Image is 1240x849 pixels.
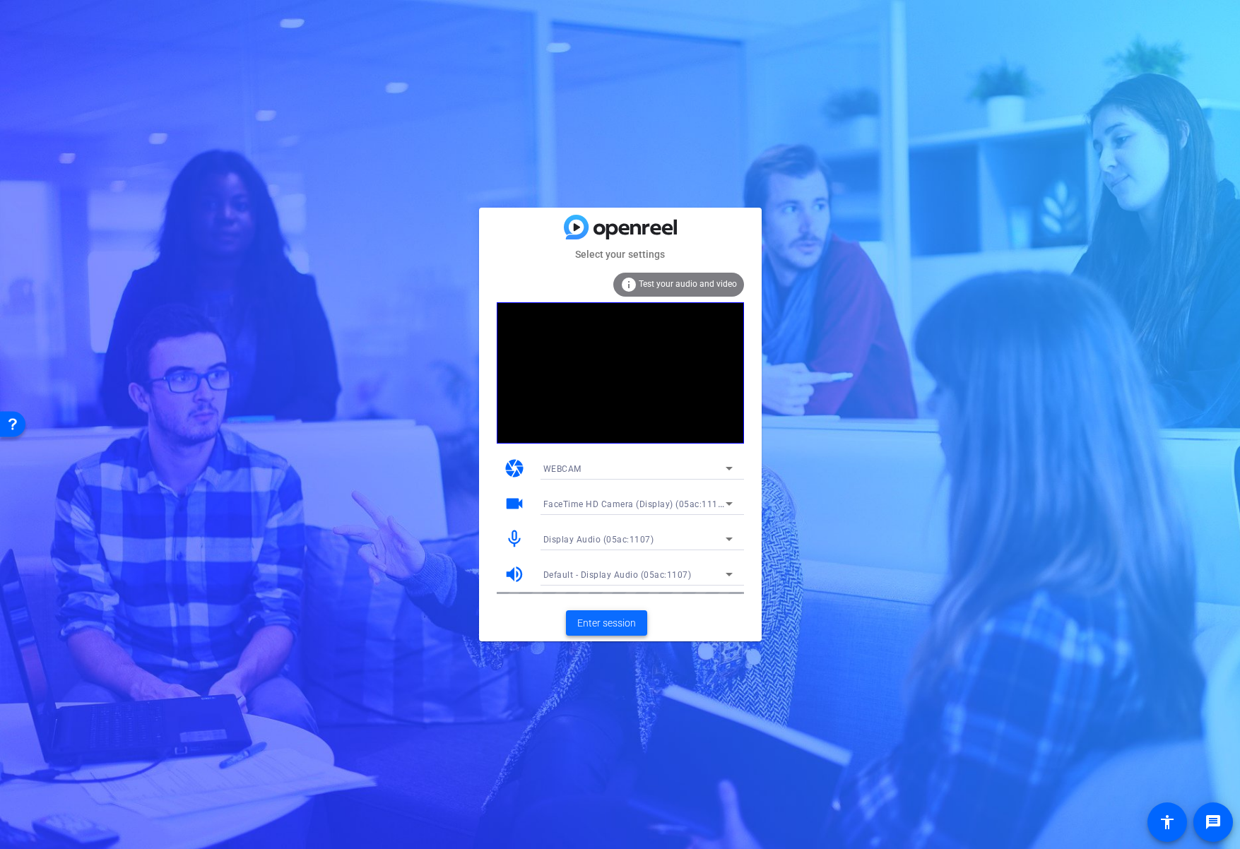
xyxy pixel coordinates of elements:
span: Enter session [577,616,636,631]
span: Display Audio (05ac:1107) [543,535,654,545]
mat-icon: accessibility [1159,814,1176,831]
mat-icon: camera [504,458,525,479]
mat-icon: videocam [504,493,525,514]
span: WEBCAM [543,464,581,474]
mat-icon: message [1205,814,1222,831]
mat-icon: mic_none [504,528,525,550]
mat-card-subtitle: Select your settings [479,247,762,262]
mat-icon: info [620,276,637,293]
span: Test your audio and video [639,279,737,289]
span: Default - Display Audio (05ac:1107) [543,570,692,580]
mat-icon: volume_up [504,564,525,585]
img: blue-gradient.svg [564,215,677,239]
span: FaceTime HD Camera (Display) (05ac:1112) [543,498,726,509]
button: Enter session [566,610,647,636]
